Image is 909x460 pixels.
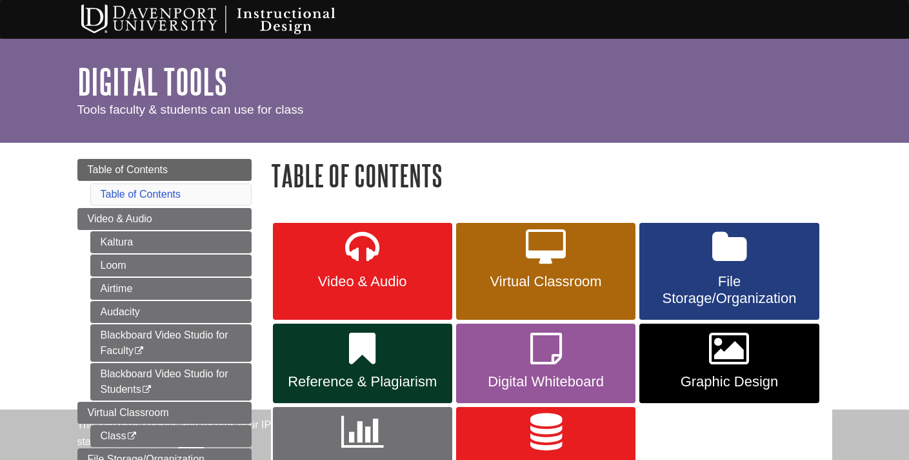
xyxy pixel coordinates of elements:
[88,407,169,418] span: Virtual Classroom
[77,208,252,230] a: Video & Audio
[101,189,181,200] a: Table of Contents
[90,301,252,323] a: Audacity
[126,432,137,441] i: This link opens in a new window
[456,223,635,320] a: Virtual Classroom
[90,231,252,253] a: Kaltura
[71,3,381,36] img: Davenport University Instructional Design
[134,347,145,355] i: This link opens in a new window
[77,103,304,116] span: Tools faculty & students can use for class
[273,324,452,404] a: Reference & Plagiarism
[466,273,626,290] span: Virtual Classroom
[649,373,809,390] span: Graphic Design
[90,425,252,447] a: Class
[90,324,252,362] a: Blackboard Video Studio for Faculty
[77,159,252,181] a: Table of Contents
[273,223,452,320] a: Video & Audio
[90,278,252,300] a: Airtime
[271,159,832,192] h1: Table of Contents
[649,273,809,307] span: File Storage/Organization
[466,373,626,390] span: Digital Whiteboard
[88,164,168,175] span: Table of Contents
[77,61,227,101] a: Digital Tools
[283,373,443,390] span: Reference & Plagiarism
[141,386,152,394] i: This link opens in a new window
[639,223,819,320] a: File Storage/Organization
[639,324,819,404] a: Graphic Design
[283,273,443,290] span: Video & Audio
[456,324,635,404] a: Digital Whiteboard
[90,363,252,401] a: Blackboard Video Studio for Students
[90,255,252,277] a: Loom
[88,213,152,224] span: Video & Audio
[77,402,252,424] a: Virtual Classroom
